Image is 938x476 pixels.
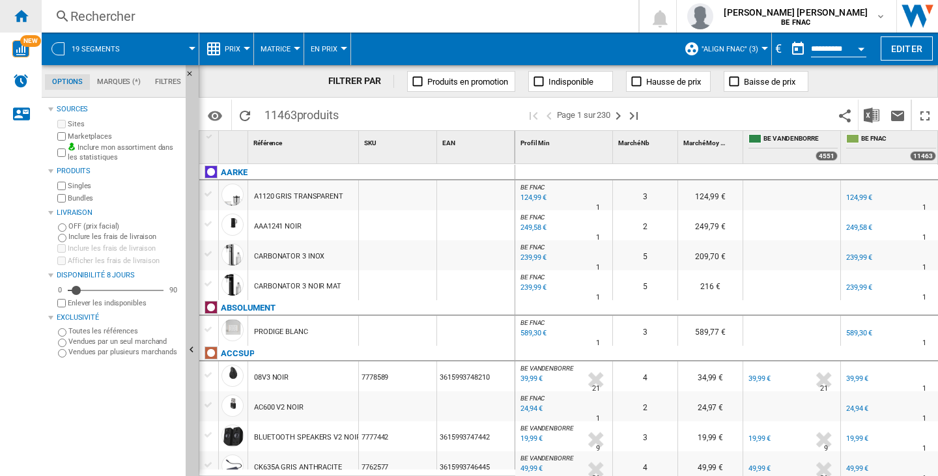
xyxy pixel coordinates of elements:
input: Afficher les frais de livraison [57,299,66,307]
span: En Prix [311,45,337,53]
div: Mise à jour : lundi 22 septembre 2025 11:48 [519,402,543,415]
span: 11463 [258,100,345,127]
div: Produits [57,166,180,176]
div: Mise à jour : lundi 22 septembre 2025 11:24 [519,327,547,340]
div: 4 [613,361,677,391]
input: Inclure mon assortiment dans les statistiques [57,145,66,161]
div: 589,77 € [678,316,743,346]
button: En Prix [311,33,344,65]
div: 3615993747442 [437,421,515,451]
span: BE VANDENBORRE [520,365,574,372]
span: produits [297,108,339,122]
div: 589,30 € [846,329,872,337]
div: Délai de livraison : 1 jour [922,412,926,425]
span: BE FNAC [520,184,545,191]
div: 239,99 € [844,281,872,294]
label: OFF (prix facial) [68,221,180,231]
div: 08V3 NOIR [254,363,289,393]
button: Recharger [232,100,258,130]
button: Envoyer ce rapport par email [885,100,911,130]
div: Délai de livraison : 1 jour [596,291,600,304]
div: "Align Fnac" (3) [684,33,765,65]
div: 124,99 € [846,193,872,202]
div: 39,99 € [844,372,868,385]
span: BE VANDENBORRE [763,134,838,145]
span: BE VANDENBORRE [520,455,574,462]
div: PRODIGE BLANC [254,317,308,347]
img: profile.jpg [687,3,713,29]
div: 4551 offers sold by BE VANDENBORRE [816,151,838,161]
div: 5 [613,240,677,270]
div: Sort None [681,131,743,151]
button: 19 segments [72,33,133,65]
div: Mise à jour : lundi 22 septembre 2025 11:46 [519,281,547,294]
div: 49,99 € [746,462,771,475]
div: Délai de livraison : 1 jour [596,412,600,425]
div: Disponibilité 8 Jours [57,270,180,281]
div: 589,30 € [844,327,872,340]
span: Matrice [261,45,291,53]
span: BE FNAC [520,395,545,402]
div: 5 [613,270,677,300]
span: BE FNAC [861,134,936,145]
label: Toutes les références [68,326,180,336]
span: 19 segments [72,45,120,53]
button: md-calendar [785,36,811,62]
div: EAN Sort None [440,131,515,151]
div: 2 [613,391,677,421]
span: Produits en promotion [427,77,508,87]
div: Référence Sort None [251,131,358,151]
span: BE FNAC [520,319,545,326]
div: CARBONATOR 3 INOX [254,242,324,272]
button: Baisse de prix [724,71,808,92]
md-tab-item: Options [45,74,90,90]
span: BE VANDENBORRE [520,425,574,432]
div: 49,99 € [844,462,868,475]
div: 239,99 € [846,253,872,262]
div: 209,70 € [678,240,743,270]
div: 24,97 € [678,391,743,421]
button: Open calendar [849,35,873,59]
label: Enlever les indisponibles [68,298,180,308]
div: Sort None [616,131,677,151]
div: 19,99 € [748,434,771,443]
div: 216 € [678,270,743,300]
button: Prix [225,33,247,65]
md-tab-item: Filtres [148,74,188,90]
div: 34,99 € [678,361,743,391]
div: 24,94 € [846,404,868,413]
button: "Align Fnac" (3) [702,33,765,65]
button: Plein écran [912,100,938,130]
div: Mise à jour : lundi 22 septembre 2025 13:32 [519,372,543,385]
div: Sort None [362,131,436,151]
img: alerts-logo.svg [13,73,29,89]
div: FILTRER PAR [328,75,395,88]
div: Délai de livraison : 1 jour [922,261,926,274]
span: NEW [20,35,41,47]
div: 249,79 € [678,210,743,240]
div: Sources [57,104,180,115]
label: Inclure mon assortiment dans les statistiques [68,143,180,163]
div: Sort None [251,131,358,151]
label: Bundles [68,193,180,203]
div: Délai de livraison : 1 jour [596,201,600,214]
div: 124,99 € [678,180,743,210]
button: Indisponible [528,71,613,92]
span: [PERSON_NAME] [PERSON_NAME] [724,6,868,19]
span: Marché Nb [618,139,649,147]
div: 19 segments [48,33,192,65]
div: 19,99 € [846,434,868,443]
span: Prix [225,45,240,53]
img: excel-24x24.png [864,107,879,123]
div: A1120 GRIS TRANSPARENT [254,182,343,212]
div: AC600 V2 NOIR [254,393,304,423]
div: Délai de livraison : 9 jours [824,442,828,455]
div: 124,99 € [844,191,872,204]
input: Vendues par plusieurs marchands [58,349,66,357]
div: Délai de livraison : 9 jours [596,442,600,455]
div: Mise à jour : lundi 22 septembre 2025 11:35 [519,251,547,264]
div: Matrice [261,33,297,65]
div: Délai de livraison : 1 jour [596,231,600,244]
button: Masquer [186,65,201,89]
input: Bundles [57,194,66,203]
